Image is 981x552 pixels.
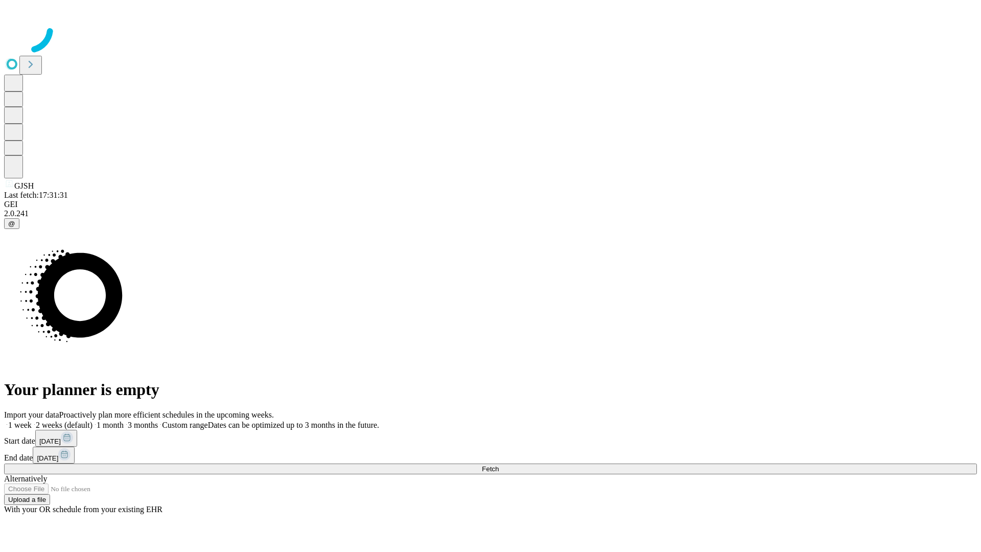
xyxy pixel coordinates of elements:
[35,430,77,447] button: [DATE]
[97,421,124,429] span: 1 month
[482,465,499,473] span: Fetch
[4,200,977,209] div: GEI
[4,494,50,505] button: Upload a file
[4,209,977,218] div: 2.0.241
[4,430,977,447] div: Start date
[33,447,75,464] button: [DATE]
[162,421,207,429] span: Custom range
[4,410,59,419] span: Import your data
[4,447,977,464] div: End date
[4,464,977,474] button: Fetch
[36,421,92,429] span: 2 weeks (default)
[8,220,15,227] span: @
[39,438,61,445] span: [DATE]
[4,191,68,199] span: Last fetch: 17:31:31
[4,505,162,514] span: With your OR schedule from your existing EHR
[128,421,158,429] span: 3 months
[4,218,19,229] button: @
[208,421,379,429] span: Dates can be optimized up to 3 months in the future.
[37,454,58,462] span: [DATE]
[4,380,977,399] h1: Your planner is empty
[59,410,274,419] span: Proactively plan more efficient schedules in the upcoming weeks.
[4,474,47,483] span: Alternatively
[8,421,32,429] span: 1 week
[14,181,34,190] span: GJSH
